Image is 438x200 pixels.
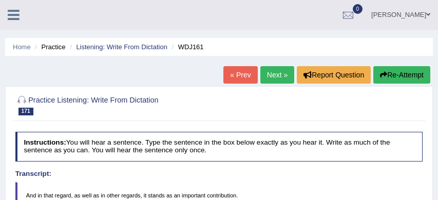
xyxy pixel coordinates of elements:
a: Next » [260,66,294,84]
h4: Transcript: [15,170,423,178]
span: 171 [18,108,33,115]
button: Report Question [297,66,371,84]
a: Home [13,43,31,51]
span: 0 [353,4,363,14]
h4: You will hear a sentence. Type the sentence in the box below exactly as you hear it. Write as muc... [15,132,423,161]
li: Practice [32,42,65,52]
li: WDJ161 [169,42,204,52]
button: Re-Attempt [373,66,430,84]
b: Instructions: [24,138,66,146]
h2: Practice Listening: Write From Dictation [15,94,268,115]
a: « Prev [223,66,257,84]
a: Listening: Write From Dictation [76,43,167,51]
